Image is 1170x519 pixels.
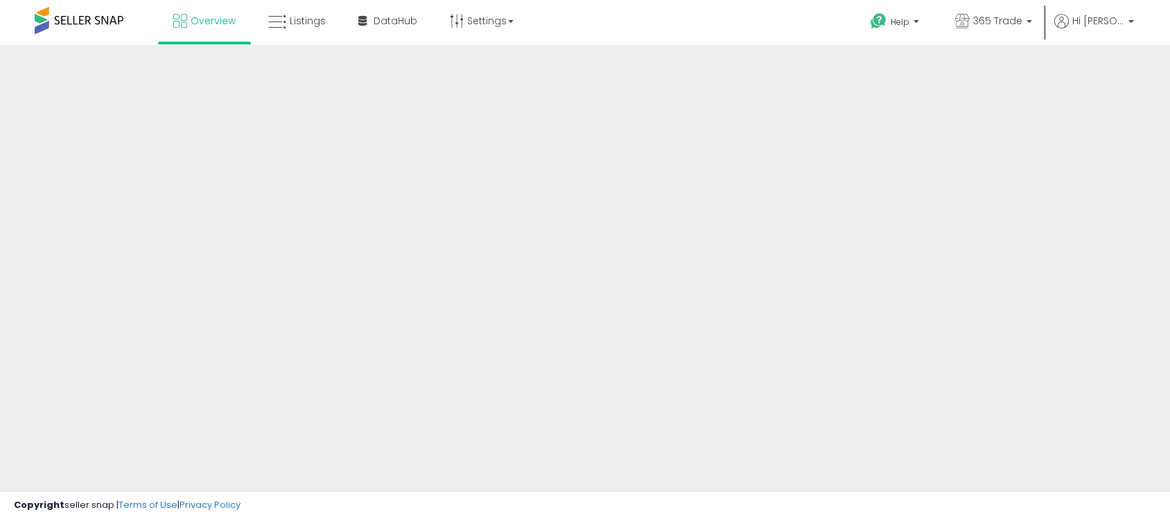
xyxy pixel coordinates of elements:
[891,16,909,28] span: Help
[374,14,417,28] span: DataHub
[180,498,241,511] a: Privacy Policy
[14,499,241,512] div: seller snap | |
[14,498,64,511] strong: Copyright
[973,14,1022,28] span: 365 Trade
[1072,14,1124,28] span: Hi [PERSON_NAME]
[1054,14,1134,45] a: Hi [PERSON_NAME]
[859,2,933,45] a: Help
[191,14,236,28] span: Overview
[290,14,326,28] span: Listings
[870,12,887,30] i: Get Help
[119,498,177,511] a: Terms of Use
